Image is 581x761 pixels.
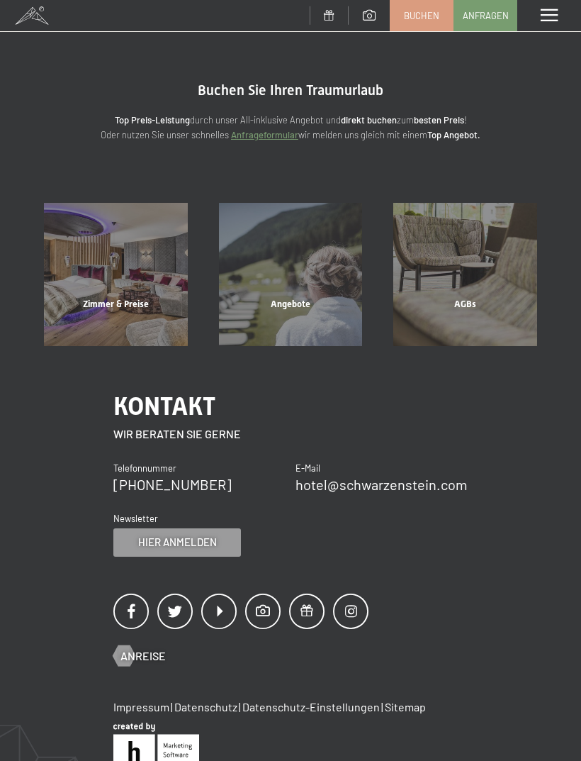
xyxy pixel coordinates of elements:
span: Telefonnummer [113,462,176,474]
span: AGBs [454,299,476,309]
span: | [239,700,241,713]
a: hotel@schwarzenstein.com [295,476,468,493]
a: Buchung AGBs [378,203,553,347]
span: Buchen [404,9,439,22]
a: Buchung Angebote [203,203,378,347]
strong: besten Preis [414,114,464,126]
span: Anreise [120,648,166,664]
strong: direkt buchen [341,114,397,126]
strong: Top Angebot. [427,129,480,140]
a: Buchung Zimmer & Preise [28,203,203,347]
strong: Top Preis-Leistung [115,114,190,126]
span: Anfragen [463,9,509,22]
span: Zimmer & Preise [83,299,149,309]
span: Angebote [271,299,310,309]
a: Anfragen [454,1,517,30]
span: Hier anmelden [138,535,217,550]
a: Buchen [390,1,453,30]
span: Wir beraten Sie gerne [113,427,241,440]
a: Datenschutz-Einstellungen [242,700,380,713]
span: | [381,700,383,713]
span: Kontakt [113,391,215,421]
a: Anreise [113,648,166,664]
a: Sitemap [385,700,426,713]
a: Impressum [113,700,169,713]
a: [PHONE_NUMBER] [113,476,232,493]
span: Buchen Sie Ihren Traumurlaub [198,82,383,99]
a: Datenschutz [174,700,237,713]
span: Newsletter [113,513,158,524]
span: | [171,700,173,713]
p: durch unser All-inklusive Angebot und zum ! Oder nutzen Sie unser schnelles wir melden uns gleich... [57,113,524,143]
a: Anfrageformular [231,129,298,140]
span: E-Mail [295,462,320,474]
